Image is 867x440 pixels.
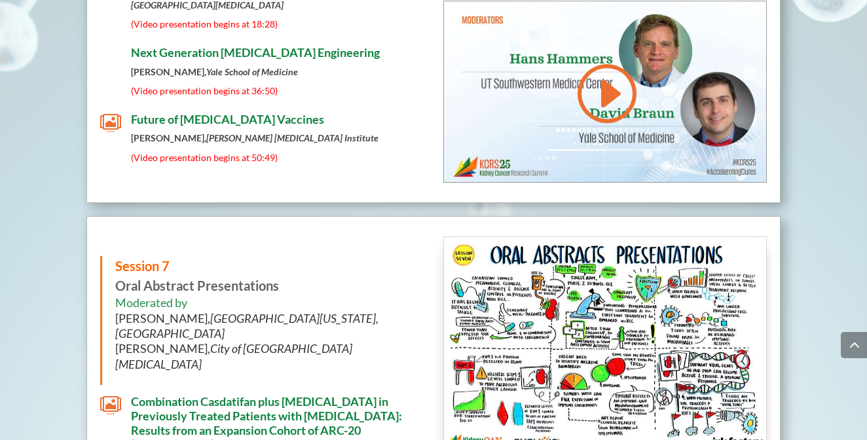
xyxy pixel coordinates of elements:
[100,113,121,134] span: 
[115,311,378,340] em: [GEOGRAPHIC_DATA][US_STATE], [GEOGRAPHIC_DATA]
[100,395,121,416] span: 
[131,112,324,126] span: Future of [MEDICAL_DATA] Vaccines
[131,152,278,163] span: (Video presentation begins at 50:49)
[115,295,410,378] h6: Moderated by
[206,132,378,143] em: [PERSON_NAME] [MEDICAL_DATA] Institute
[115,341,352,371] em: City of [GEOGRAPHIC_DATA][MEDICAL_DATA]
[131,85,278,96] span: (Video presentation begins at 36:50)
[115,258,170,274] span: Session 7
[115,341,352,371] span: [PERSON_NAME],
[131,45,380,60] span: Next Generation [MEDICAL_DATA] Engineering
[100,46,121,67] span: 
[131,132,378,143] strong: [PERSON_NAME],
[115,258,279,293] strong: Oral Abstract Presentations
[115,311,378,340] span: [PERSON_NAME],
[206,66,298,77] em: Yale School of Medicine
[131,18,278,29] span: (Video presentation begins at 18:28)
[131,66,298,77] strong: [PERSON_NAME],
